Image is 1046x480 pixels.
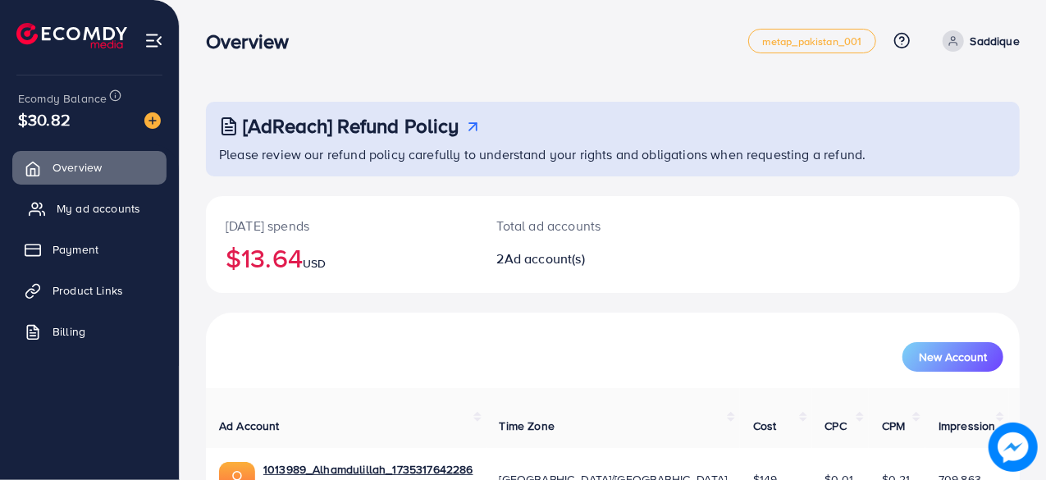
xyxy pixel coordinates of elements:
[753,418,777,434] span: Cost
[497,251,661,267] h2: 2
[226,242,458,273] h2: $13.64
[882,418,905,434] span: CPM
[936,30,1020,52] a: Saddique
[939,418,996,434] span: Impression
[505,249,585,267] span: Ad account(s)
[144,112,161,129] img: image
[219,418,280,434] span: Ad Account
[57,200,140,217] span: My ad accounts
[53,159,102,176] span: Overview
[748,29,876,53] a: metap_pakistan_001
[971,31,1020,51] p: Saddique
[18,90,107,107] span: Ecomdy Balance
[263,461,473,478] a: 1013989_Alhamdulillah_1735317642286
[989,423,1038,472] img: image
[12,233,167,266] a: Payment
[53,323,85,340] span: Billing
[144,31,163,50] img: menu
[902,342,1003,372] button: New Account
[53,241,98,258] span: Payment
[243,114,459,138] h3: [AdReach] Refund Policy
[206,30,302,53] h3: Overview
[219,144,1010,164] p: Please review our refund policy carefully to understand your rights and obligations when requesti...
[500,418,555,434] span: Time Zone
[18,107,71,131] span: $30.82
[16,23,127,48] img: logo
[12,192,167,225] a: My ad accounts
[12,315,167,348] a: Billing
[919,351,987,363] span: New Account
[825,418,847,434] span: CPC
[762,36,862,47] span: metap_pakistan_001
[53,282,123,299] span: Product Links
[497,216,661,235] p: Total ad accounts
[12,274,167,307] a: Product Links
[303,255,326,272] span: USD
[226,216,458,235] p: [DATE] spends
[12,151,167,184] a: Overview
